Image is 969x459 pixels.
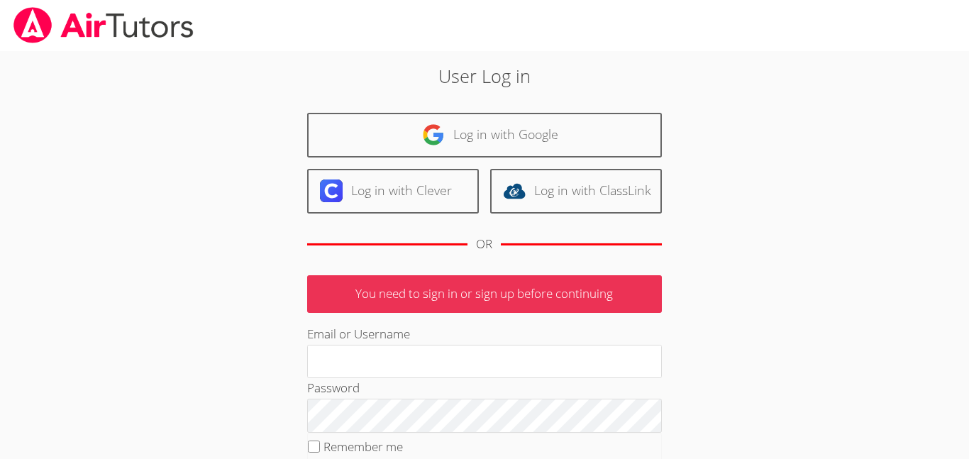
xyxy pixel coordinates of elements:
img: classlink-logo-d6bb404cc1216ec64c9a2012d9dc4662098be43eaf13dc465df04b49fa7ab582.svg [503,179,526,202]
img: clever-logo-6eab21bc6e7a338710f1a6ff85c0baf02591cd810cc4098c63d3a4b26e2feb20.svg [320,179,343,202]
label: Email or Username [307,326,410,342]
a: Log in with Google [307,113,662,157]
div: OR [476,234,492,255]
a: Log in with ClassLink [490,169,662,214]
img: airtutors_banner-c4298cdbf04f3fff15de1276eac7730deb9818008684d7c2e4769d2f7ddbe033.png [12,7,195,43]
label: Password [307,380,360,396]
label: Remember me [323,438,403,455]
a: Log in with Clever [307,169,479,214]
img: google-logo-50288ca7cdecda66e5e0955fdab243c47b7ad437acaf1139b6f446037453330a.svg [422,123,445,146]
p: You need to sign in or sign up before continuing [307,275,662,313]
h2: User Log in [223,62,746,89]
